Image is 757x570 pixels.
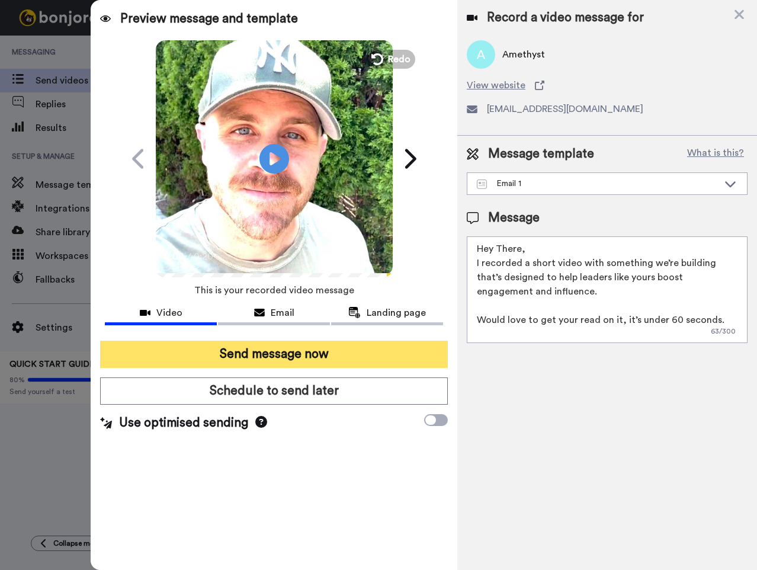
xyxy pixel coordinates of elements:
span: View website [467,78,525,92]
span: This is your recorded video message [194,277,354,303]
span: Message template [488,145,594,163]
a: View website [467,78,748,92]
span: Email [271,306,294,320]
span: Use optimised sending [119,414,248,432]
button: Send message now [100,341,448,368]
span: Message [488,209,540,227]
button: Schedule to send later [100,377,448,405]
span: / [187,249,191,264]
textarea: Hey There, I recorded a short video with something we’re building that’s designed to help leaders... [467,236,748,343]
span: Hi [PERSON_NAME], thanks for joining us with a paid account! Wanted to say thanks in person, so p... [66,10,160,94]
button: What is this? [684,145,748,163]
span: Landing page [367,306,426,320]
span: 0:00 [164,249,185,264]
img: Message-temps.svg [477,180,487,189]
img: 3183ab3e-59ed-45f6-af1c-10226f767056-1659068401.jpg [1,2,33,34]
span: 0:20 [194,249,214,264]
span: [EMAIL_ADDRESS][DOMAIN_NAME] [487,102,643,116]
div: Email 1 [477,178,718,190]
img: mute-white.svg [38,38,52,52]
span: Video [156,306,182,320]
